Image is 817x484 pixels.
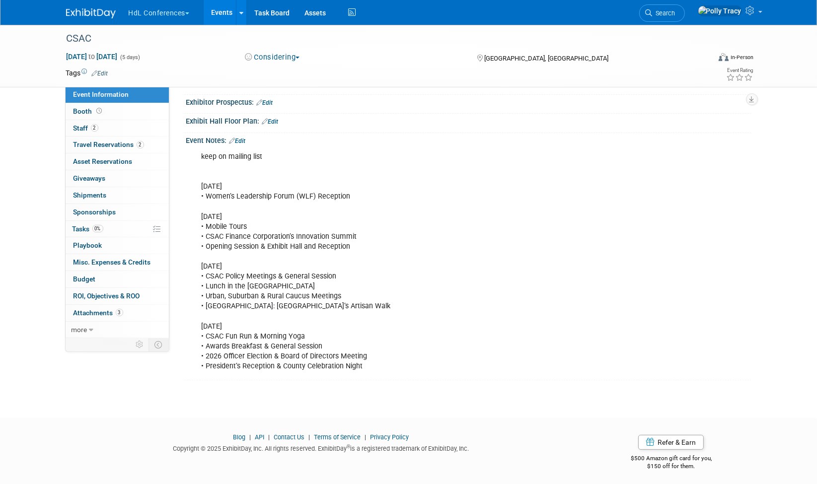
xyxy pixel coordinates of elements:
[74,258,151,266] span: Misc. Expenses & Credits
[66,137,169,153] a: Travel Reservations2
[66,52,118,61] span: [DATE] [DATE]
[233,433,245,441] a: Blog
[116,309,123,316] span: 3
[639,4,685,22] a: Search
[120,54,141,61] span: (5 days)
[95,107,104,115] span: Booth not reserved yet
[92,225,103,232] span: 0%
[726,68,753,73] div: Event Rating
[591,462,751,471] div: $150 off for them.
[66,86,169,103] a: Event Information
[66,254,169,271] a: Misc. Expenses & Credits
[63,30,695,48] div: CSAC
[74,107,104,115] span: Booth
[591,448,751,471] div: $500 Amazon gift card for you,
[74,275,96,283] span: Budget
[257,99,273,106] a: Edit
[362,433,369,441] span: |
[638,435,704,450] a: Refer & Earn
[66,153,169,170] a: Asset Reservations
[255,433,264,441] a: API
[347,444,350,449] sup: ®
[66,322,169,338] a: more
[91,124,98,132] span: 2
[314,433,361,441] a: Terms of Service
[652,52,754,67] div: Event Format
[72,326,87,334] span: more
[66,120,169,137] a: Staff2
[186,95,751,108] div: Exhibitor Prospectus:
[92,70,108,77] a: Edit
[229,138,246,144] a: Edit
[262,118,279,125] a: Edit
[247,433,253,441] span: |
[698,5,742,16] img: Polly Tracy
[74,309,123,317] span: Attachments
[719,53,729,61] img: Format-Inperson.png
[66,8,116,18] img: ExhibitDay
[66,288,169,304] a: ROI, Objectives & ROO
[66,305,169,321] a: Attachments3
[186,114,751,127] div: Exhibit Hall Floor Plan:
[274,433,304,441] a: Contact Us
[66,221,169,237] a: Tasks0%
[74,124,98,132] span: Staff
[484,55,608,62] span: [GEOGRAPHIC_DATA], [GEOGRAPHIC_DATA]
[306,433,312,441] span: |
[74,208,116,216] span: Sponsorships
[137,141,144,148] span: 2
[74,90,129,98] span: Event Information
[74,140,144,148] span: Travel Reservations
[66,170,169,187] a: Giveaways
[149,338,169,351] td: Toggle Event Tabs
[66,103,169,120] a: Booth
[132,338,149,351] td: Personalize Event Tab Strip
[66,68,108,78] td: Tags
[87,53,97,61] span: to
[195,147,642,376] div: keep on mailing list [DATE] • Women’s Leadership Forum (WLF) Reception [DATE] • Mobile Tours • CS...
[653,9,675,17] span: Search
[66,204,169,220] a: Sponsorships
[241,52,303,63] button: Considering
[74,292,140,300] span: ROI, Objectives & ROO
[74,191,107,199] span: Shipments
[186,133,751,146] div: Event Notes:
[74,241,102,249] span: Playbook
[66,442,577,453] div: Copyright © 2025 ExhibitDay, Inc. All rights reserved. ExhibitDay is a registered trademark of Ex...
[73,225,103,233] span: Tasks
[66,187,169,204] a: Shipments
[66,271,169,287] a: Budget
[66,237,169,254] a: Playbook
[74,174,106,182] span: Giveaways
[74,157,133,165] span: Asset Reservations
[730,54,753,61] div: In-Person
[266,433,272,441] span: |
[370,433,409,441] a: Privacy Policy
